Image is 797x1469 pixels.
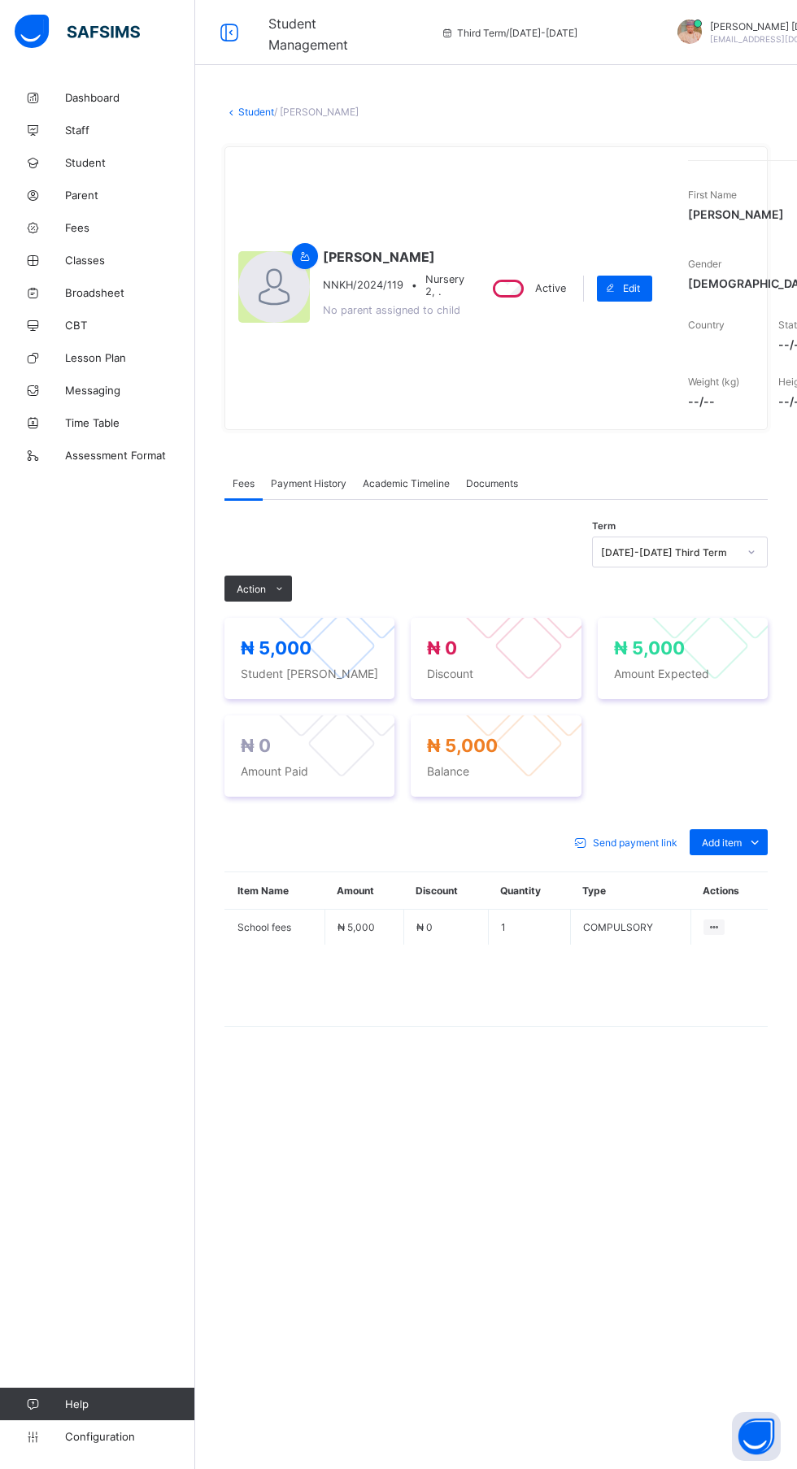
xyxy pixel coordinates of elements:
span: Payment History [271,477,346,489]
span: Fees [233,477,255,489]
span: Academic Timeline [363,477,450,489]
span: Messaging [65,384,195,397]
span: Gender [688,258,721,270]
th: Discount [403,872,488,910]
td: COMPULSORY [570,910,690,945]
span: Action [237,583,266,595]
span: session/term information [441,27,577,39]
span: Term [592,520,616,532]
span: ₦ 0 [416,921,433,933]
span: Send payment link [593,837,677,849]
span: Discount [427,667,564,680]
th: Type [570,872,690,910]
span: Parent [65,189,195,202]
span: Classes [65,254,195,267]
span: Configuration [65,1430,194,1443]
span: ₦ 5,000 [338,921,375,933]
span: Edit [623,282,640,294]
span: Student [65,156,195,169]
span: Nursery 2, . [425,273,464,298]
div: • [323,273,464,298]
th: Item Name [225,872,325,910]
span: Add item [702,837,742,849]
span: Staff [65,124,195,137]
span: First Name [688,189,737,201]
span: Broadsheet [65,286,195,299]
div: [DATE]-[DATE] Third Term [601,546,738,558]
span: Dashboard [65,91,195,104]
span: Student [PERSON_NAME] [241,667,378,680]
span: Documents [466,477,518,489]
span: --/-- [688,394,754,408]
span: / [PERSON_NAME] [274,106,359,118]
span: Help [65,1397,194,1410]
th: Amount [324,872,403,910]
span: ₦ 5,000 [241,637,311,658]
span: CBT [65,319,195,332]
span: NNKH/2024/119 [323,279,403,291]
button: Open asap [732,1412,781,1461]
span: [PERSON_NAME] [323,249,464,265]
span: Assessment Format [65,449,195,462]
th: Quantity [488,872,570,910]
span: ₦ 5,000 [427,735,498,756]
span: Student Management [268,15,348,53]
span: Time Table [65,416,195,429]
img: safsims [15,15,140,49]
th: Actions [690,872,768,910]
a: Student [238,106,274,118]
span: Active [535,282,566,294]
span: Balance [427,764,564,778]
span: No parent assigned to child [323,304,460,316]
span: Weight (kg) [688,376,739,388]
span: ₦ 0 [241,735,271,756]
span: School fees [237,921,312,933]
span: Fees [65,221,195,234]
span: Country [688,319,725,331]
span: Amount Paid [241,764,378,778]
span: Lesson Plan [65,351,195,364]
span: ₦ 5,000 [614,637,685,658]
span: Amount Expected [614,667,751,680]
td: 1 [488,910,570,945]
span: ₦ 0 [427,637,457,658]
